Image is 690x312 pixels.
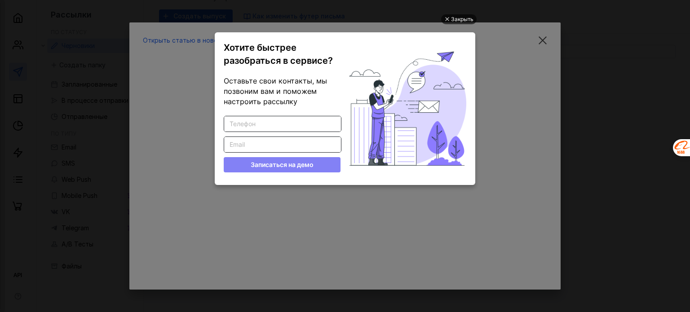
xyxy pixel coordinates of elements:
[224,157,341,172] button: Записаться на демо
[224,137,341,152] input: Email
[224,116,341,132] input: Телефон
[451,14,473,24] div: Закрыть
[224,42,333,66] span: Хотите быстрее разобраться в сервисе?
[224,76,327,106] span: Оставьте свои контакты, мы позвоним вам и поможем настроить рассылку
